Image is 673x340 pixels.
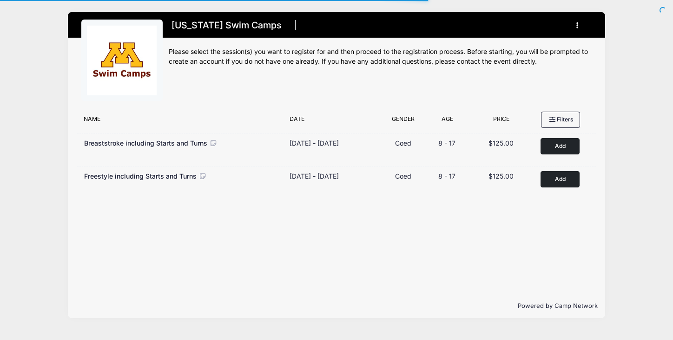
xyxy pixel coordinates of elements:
span: $125.00 [488,139,514,147]
div: Date [285,115,383,128]
div: [DATE] - [DATE] [290,171,339,181]
div: Price [470,115,532,128]
div: Age [424,115,470,128]
span: Coed [395,172,411,180]
button: Add [541,138,580,154]
button: Add [541,171,580,187]
img: logo [87,26,157,95]
div: Gender [383,115,424,128]
button: Filters [541,112,580,127]
span: Coed [395,139,411,147]
h1: [US_STATE] Swim Camps [169,17,285,33]
span: 8 - 17 [438,139,455,147]
div: Please select the session(s) you want to register for and then proceed to the registration proces... [169,47,592,67]
span: $125.00 [488,172,514,180]
p: Powered by Camp Network [75,301,598,311]
span: 8 - 17 [438,172,455,180]
div: Name [79,115,285,128]
span: Freestyle including Starts and Turns [84,172,197,180]
div: [DATE] - [DATE] [290,138,339,148]
span: Breaststroke including Starts and Turns [84,139,207,147]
